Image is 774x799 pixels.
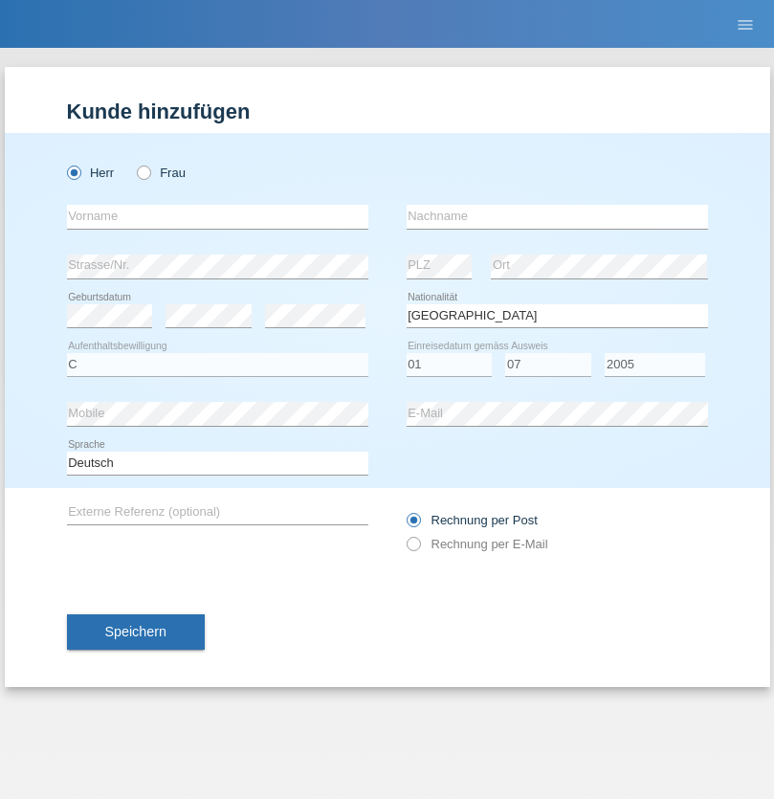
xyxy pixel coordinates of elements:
a: menu [726,18,764,30]
input: Herr [67,166,79,178]
label: Rechnung per E-Mail [407,537,548,551]
input: Rechnung per E-Mail [407,537,419,561]
label: Rechnung per Post [407,513,538,527]
label: Herr [67,166,115,180]
input: Rechnung per Post [407,513,419,537]
span: Speichern [105,624,166,639]
input: Frau [137,166,149,178]
h1: Kunde hinzufügen [67,100,708,123]
label: Frau [137,166,186,180]
button: Speichern [67,614,205,651]
i: menu [736,15,755,34]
